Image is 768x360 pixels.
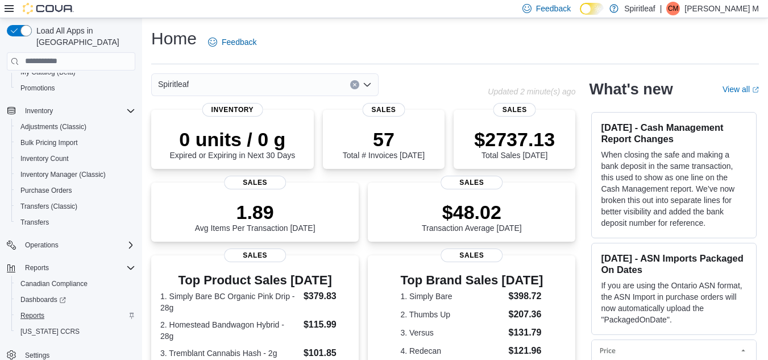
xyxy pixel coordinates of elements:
[16,293,70,307] a: Dashboards
[660,2,662,15] p: |
[400,309,504,320] dt: 2. Thumbs Up
[25,351,49,360] span: Settings
[474,128,555,160] div: Total Sales [DATE]
[20,311,44,320] span: Reports
[20,261,135,275] span: Reports
[16,293,135,307] span: Dashboards
[158,77,189,91] span: Spiritleaf
[16,184,77,197] a: Purchase Orders
[350,80,359,89] button: Clear input
[20,327,80,336] span: [US_STATE] CCRS
[16,65,80,79] a: My Catalog (Beta)
[11,64,140,80] button: My Catalog (Beta)
[20,104,57,118] button: Inventory
[20,122,86,131] span: Adjustments (Classic)
[304,289,350,303] dd: $379.83
[11,167,140,183] button: Inventory Manager (Classic)
[16,120,91,134] a: Adjustments (Classic)
[16,65,135,79] span: My Catalog (Beta)
[20,186,72,195] span: Purchase Orders
[509,344,543,358] dd: $121.96
[195,201,315,224] p: 1.89
[16,136,82,150] a: Bulk Pricing Import
[20,170,106,179] span: Inventory Manager (Classic)
[11,198,140,214] button: Transfers (Classic)
[16,325,84,338] a: [US_STATE] CCRS
[400,291,504,302] dt: 1. Simply Bare
[304,346,350,360] dd: $101.85
[488,87,575,96] p: Updated 2 minute(s) ago
[25,263,49,272] span: Reports
[16,200,82,213] a: Transfers (Classic)
[20,154,69,163] span: Inventory Count
[160,291,299,313] dt: 1. Simply Bare BC Organic Pink Drip - 28g
[11,292,140,308] a: Dashboards
[11,308,140,324] button: Reports
[20,295,66,304] span: Dashboards
[16,200,135,213] span: Transfers (Classic)
[16,184,135,197] span: Purchase Orders
[441,176,503,189] span: Sales
[25,106,53,115] span: Inventory
[16,216,53,229] a: Transfers
[204,31,261,53] a: Feedback
[16,120,135,134] span: Adjustments (Classic)
[11,119,140,135] button: Adjustments (Classic)
[11,135,140,151] button: Bulk Pricing Import
[11,183,140,198] button: Purchase Orders
[16,168,135,181] span: Inventory Manager (Classic)
[601,280,747,325] p: If you are using the Ontario ASN format, the ASN Import in purchase orders will now automatically...
[20,261,53,275] button: Reports
[11,276,140,292] button: Canadian Compliance
[16,309,135,322] span: Reports
[20,84,55,93] span: Promotions
[2,103,140,119] button: Inventory
[16,152,135,165] span: Inventory Count
[400,345,504,357] dt: 4. Redecan
[601,149,747,229] p: When closing the safe and making a bank deposit in the same transaction, this used to show as one...
[493,103,536,117] span: Sales
[362,103,405,117] span: Sales
[2,260,140,276] button: Reports
[422,201,522,224] p: $48.02
[11,214,140,230] button: Transfers
[16,168,110,181] a: Inventory Manager (Classic)
[304,318,350,332] dd: $115.99
[752,86,759,93] svg: External link
[224,249,287,262] span: Sales
[666,2,680,15] div: Chantel M
[601,253,747,275] h3: [DATE] - ASN Imports Packaged On Dates
[169,128,295,151] p: 0 units / 0 g
[601,122,747,144] h3: [DATE] - Cash Management Report Changes
[343,128,425,160] div: Total # Invoices [DATE]
[16,81,60,95] a: Promotions
[668,2,679,15] span: CM
[20,279,88,288] span: Canadian Compliance
[343,128,425,151] p: 57
[222,36,256,48] span: Feedback
[580,3,604,15] input: Dark Mode
[160,274,350,287] h3: Top Product Sales [DATE]
[363,80,372,89] button: Open list of options
[202,103,263,117] span: Inventory
[509,289,543,303] dd: $398.72
[624,2,655,15] p: Spiritleaf
[536,3,571,14] span: Feedback
[23,3,74,14] img: Cova
[16,81,135,95] span: Promotions
[422,201,522,233] div: Transaction Average [DATE]
[509,326,543,340] dd: $131.79
[151,27,197,50] h1: Home
[224,176,287,189] span: Sales
[16,277,135,291] span: Canadian Compliance
[11,151,140,167] button: Inventory Count
[25,241,59,250] span: Operations
[195,201,315,233] div: Avg Items Per Transaction [DATE]
[16,216,135,229] span: Transfers
[400,327,504,338] dt: 3. Versus
[16,277,92,291] a: Canadian Compliance
[723,85,759,94] a: View allExternal link
[509,308,543,321] dd: $207.36
[11,324,140,340] button: [US_STATE] CCRS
